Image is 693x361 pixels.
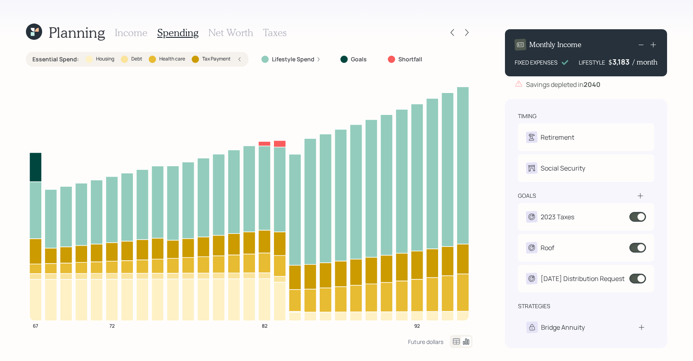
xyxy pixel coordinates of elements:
[262,322,267,329] tspan: 82
[518,302,550,310] div: strategies
[633,58,657,67] h4: / month
[49,24,105,41] h1: Planning
[529,40,582,49] h4: Monthly Income
[398,55,422,63] label: Shortfall
[272,55,314,63] label: Lifestyle Spend
[33,322,38,329] tspan: 67
[414,322,420,329] tspan: 92
[541,212,574,222] div: 2023 Taxes
[612,57,633,67] div: 3,183
[208,27,253,39] h3: Net Worth
[96,56,114,63] label: Housing
[263,27,287,39] h3: Taxes
[518,112,537,120] div: timing
[131,56,142,63] label: Debt
[608,58,612,67] h4: $
[202,56,231,63] label: Tax Payment
[541,132,574,142] div: Retirement
[109,322,115,329] tspan: 72
[408,338,443,346] div: Future dollars
[157,27,199,39] h3: Spending
[515,58,558,67] div: FIXED EXPENSES
[584,80,601,89] b: 2040
[541,274,625,283] div: [DATE] Distribution Request
[541,243,554,253] div: Roof
[32,55,79,63] label: Essential Spend :
[159,56,185,63] label: Health care
[541,163,585,173] div: Social Security
[115,27,148,39] h3: Income
[526,80,601,89] div: Savings depleted in
[518,192,536,200] div: goals
[579,58,605,67] div: LIFESTYLE
[351,55,367,63] label: Goals
[541,322,585,332] div: Bridge Annuity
